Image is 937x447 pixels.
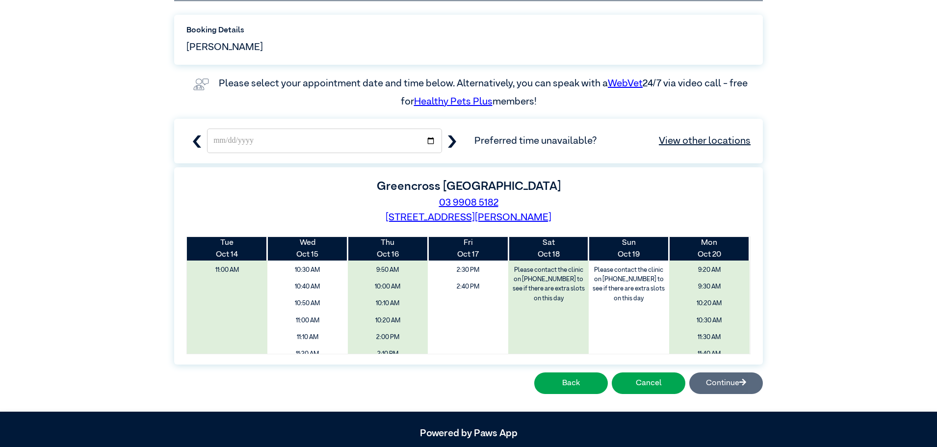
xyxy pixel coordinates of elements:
[351,330,425,344] span: 2:00 PM
[174,427,763,439] h5: Powered by Paws App
[673,347,746,361] span: 11:40 AM
[187,237,267,261] th: Oct 14
[219,79,750,106] label: Please select your appointment date and time below. Alternatively, you can speak with a 24/7 via ...
[271,296,344,311] span: 10:50 AM
[673,280,746,294] span: 9:30 AM
[186,25,751,36] label: Booking Details
[673,263,746,277] span: 9:20 AM
[267,237,348,261] th: Oct 15
[414,97,493,106] a: Healthy Pets Plus
[351,314,425,328] span: 10:20 AM
[271,347,344,361] span: 11:20 AM
[431,263,505,277] span: 2:30 PM
[271,330,344,344] span: 11:10 AM
[612,372,685,394] button: Cancel
[351,263,425,277] span: 9:50 AM
[589,237,669,261] th: Oct 19
[190,263,264,277] span: 11:00 AM
[271,314,344,328] span: 11:00 AM
[431,280,505,294] span: 2:40 PM
[534,372,608,394] button: Back
[377,181,561,192] label: Greencross [GEOGRAPHIC_DATA]
[673,314,746,328] span: 10:30 AM
[439,198,498,208] a: 03 9908 5182
[590,263,668,306] label: Please contact the clinic on [PHONE_NUMBER] to see if there are extra slots on this day
[659,133,751,148] a: View other locations
[348,237,428,261] th: Oct 16
[386,212,551,222] a: [STREET_ADDRESS][PERSON_NAME]
[474,133,751,148] span: Preferred time unavailable?
[669,237,750,261] th: Oct 20
[673,330,746,344] span: 11:30 AM
[271,263,344,277] span: 10:30 AM
[351,296,425,311] span: 10:10 AM
[186,40,263,54] span: [PERSON_NAME]
[509,263,588,306] label: Please contact the clinic on [PHONE_NUMBER] to see if there are extra slots on this day
[351,347,425,361] span: 2:10 PM
[271,280,344,294] span: 10:40 AM
[428,237,508,261] th: Oct 17
[508,237,589,261] th: Oct 18
[608,79,643,88] a: WebVet
[351,280,425,294] span: 10:00 AM
[189,75,213,94] img: vet
[673,296,746,311] span: 10:20 AM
